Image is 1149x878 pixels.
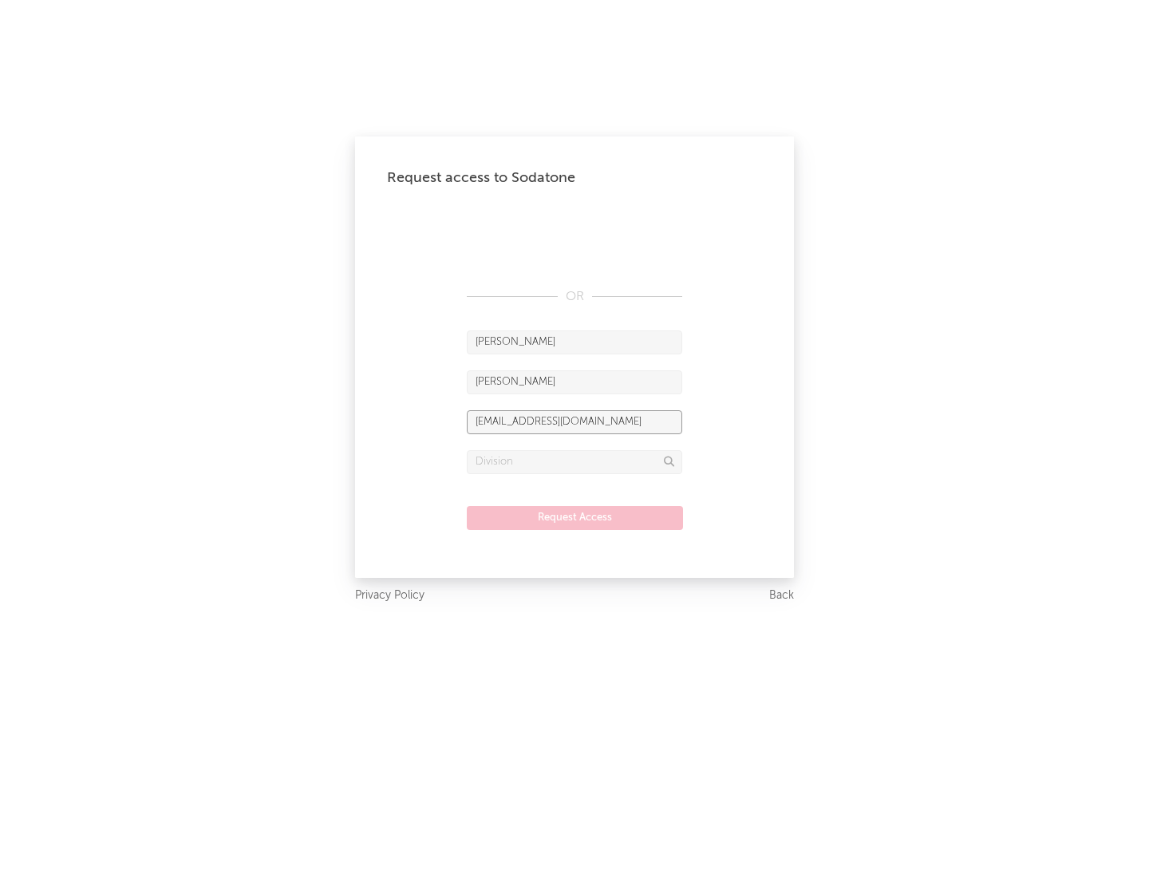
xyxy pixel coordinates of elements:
[467,370,682,394] input: Last Name
[467,506,683,530] button: Request Access
[467,330,682,354] input: First Name
[387,168,762,188] div: Request access to Sodatone
[355,586,424,606] a: Privacy Policy
[769,586,794,606] a: Back
[467,450,682,474] input: Division
[467,410,682,434] input: Email
[467,287,682,307] div: OR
